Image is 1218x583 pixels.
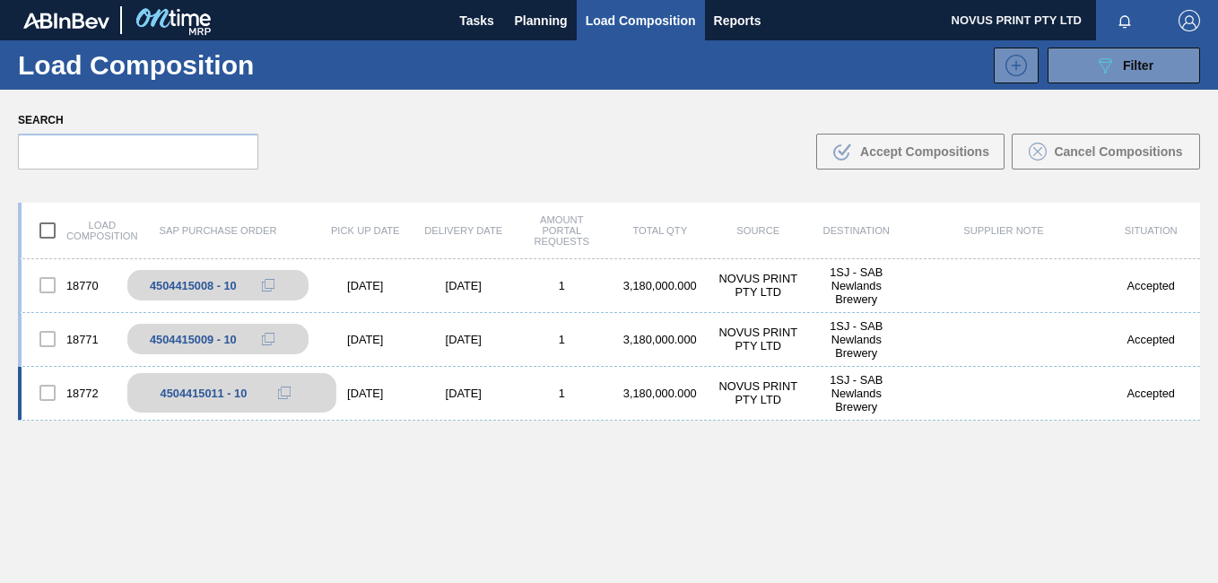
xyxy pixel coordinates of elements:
button: Notifications [1096,8,1153,33]
button: Cancel Compositions [1012,134,1200,170]
div: Supplier Note [906,225,1102,236]
div: Accepted [1102,333,1201,346]
div: Amount Portal Requests [513,214,612,247]
div: 4504415011 - 10 [161,387,248,400]
span: Tasks [457,10,497,31]
div: [DATE] [317,333,415,346]
img: Logout [1179,10,1200,31]
button: Filter [1048,48,1200,83]
div: 1 [513,333,612,346]
div: Total Qty [611,225,709,236]
div: 1 [513,387,612,400]
span: Cancel Compositions [1054,144,1182,159]
img: TNhmsLtSVTkK8tSr43FrP2fwEKptu5GPRR3wAAAABJRU5ErkJggg== [23,13,109,29]
div: NOVUS PRINT PTY LTD [709,326,808,352]
div: 1 [513,279,612,292]
div: [DATE] [317,387,415,400]
div: NOVUS PRINT PTY LTD [709,272,808,299]
div: [DATE] [317,279,415,292]
div: 3,180,000.000 [611,387,709,400]
div: SAP Purchase Order [120,225,317,236]
span: Load Composition [586,10,696,31]
div: 3,180,000.000 [611,333,709,346]
div: Destination [807,225,906,236]
div: 1SJ - SAB Newlands Brewery [807,319,906,360]
div: 18772 [22,374,120,412]
div: 4504415009 - 10 [150,333,237,346]
span: Reports [714,10,761,31]
span: Accept Compositions [860,144,989,159]
span: Planning [515,10,568,31]
div: 1SJ - SAB Newlands Brewery [807,265,906,306]
div: Copy [250,328,286,350]
div: Pick up Date [317,225,415,236]
div: 18771 [22,320,120,358]
div: 4504415008 - 10 [150,279,237,292]
div: Source [709,225,808,236]
span: Filter [1123,58,1153,73]
label: Search [18,108,258,134]
div: Accepted [1102,387,1201,400]
div: [DATE] [414,279,513,292]
div: 18770 [22,266,120,304]
div: Copy [266,382,302,404]
div: Situation [1102,225,1201,236]
div: Accepted [1102,279,1201,292]
div: Delivery Date [414,225,513,236]
h1: Load Composition [18,55,293,75]
div: [DATE] [414,333,513,346]
button: Accept Compositions [816,134,1005,170]
div: [DATE] [414,387,513,400]
div: 1SJ - SAB Newlands Brewery [807,373,906,413]
div: Load composition [22,212,120,249]
div: 3,180,000.000 [611,279,709,292]
div: Copy [250,274,286,296]
div: NOVUS PRINT PTY LTD [709,379,808,406]
div: New Load Composition [985,48,1039,83]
